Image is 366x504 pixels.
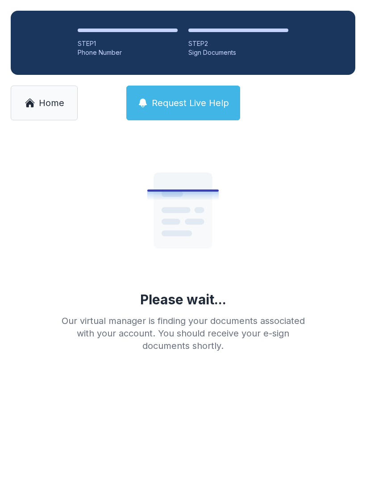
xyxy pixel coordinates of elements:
div: Please wait... [140,291,226,307]
span: Request Live Help [152,97,229,109]
div: Our virtual manager is finding your documents associated with your account. You should receive yo... [54,315,312,352]
div: Phone Number [78,48,178,57]
span: Home [39,97,64,109]
div: STEP 2 [188,39,288,48]
div: STEP 1 [78,39,178,48]
div: Sign Documents [188,48,288,57]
